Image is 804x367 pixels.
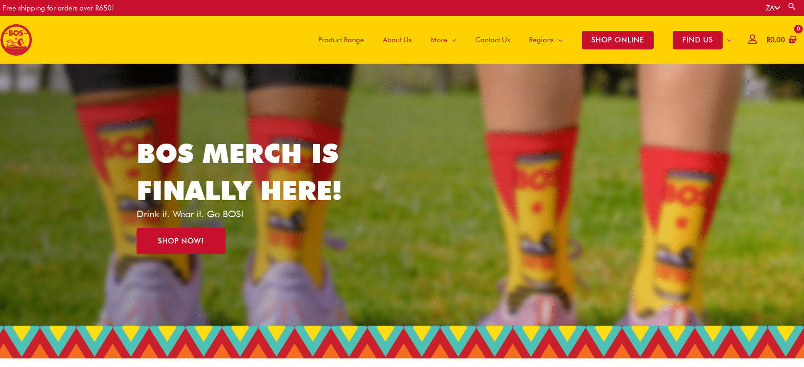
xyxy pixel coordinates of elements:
[582,31,654,49] span: SHOP ONLINE
[373,16,421,64] a: About Us
[475,26,510,54] span: Contact Us
[766,4,780,12] a: ZA
[137,137,342,206] a: BOS MERCH IS FINALLY HERE!
[787,2,797,11] a: Search button
[466,16,520,64] a: Contact Us
[765,29,797,51] a: View Shopping Cart, empty
[431,26,447,54] span: More
[520,16,572,64] a: Regions
[572,16,663,64] a: SHOP ONLINE
[383,26,412,54] span: About Us
[529,26,554,54] span: Regions
[137,228,226,254] a: SHOP NOW!
[137,209,356,219] p: Drink it. Wear it. Go BOS!
[318,26,364,54] span: Product Range
[302,16,741,64] nav: Site Navigation
[766,36,770,44] span: R
[158,238,204,245] span: SHOP NOW!
[421,16,466,64] a: More
[309,16,373,64] a: Product Range
[673,31,723,49] span: FIND US
[766,36,785,44] bdi: 0.00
